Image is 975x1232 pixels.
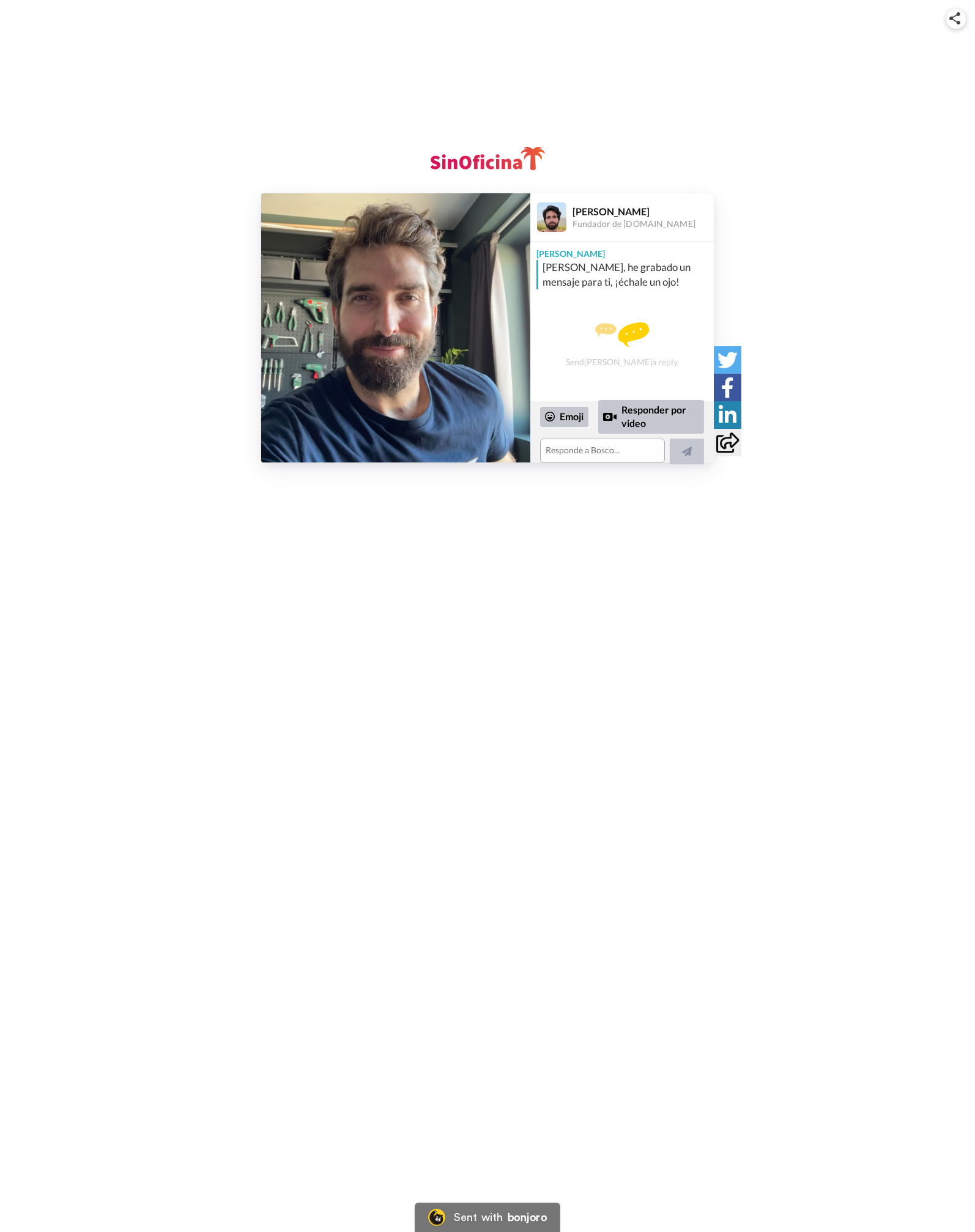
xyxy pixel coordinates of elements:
img: ic_share.svg [949,12,960,24]
div: Emoji [540,407,588,426]
div: [PERSON_NAME], he grabado un mensaje para ti, ¡échale un ojo! [543,260,711,289]
div: Responder por video [598,400,704,434]
div: Fundador de [DOMAIN_NAME] [573,219,713,229]
div: Send [PERSON_NAME] a reply. [530,294,714,395]
div: Reply by Video [603,409,617,424]
img: SinOficina logo [420,141,555,175]
img: 31adb381-5228-4b5e-b79b-dd15c330a17c-thumb.jpg [261,193,530,462]
div: [PERSON_NAME] [530,242,714,260]
img: Profile Image [537,202,566,232]
img: message.svg [595,322,649,347]
div: [PERSON_NAME] [573,206,713,217]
